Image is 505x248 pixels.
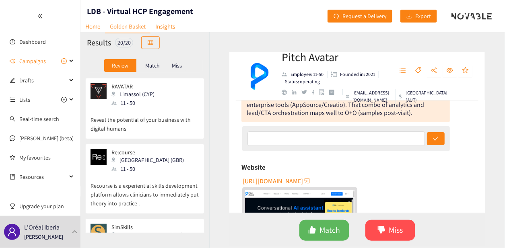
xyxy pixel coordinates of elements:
button: unordered-list [396,64,410,77]
span: double-left [37,13,43,19]
p: Status: operating [285,78,320,85]
button: [URL][DOMAIN_NAME] [243,174,311,187]
span: Export [415,12,431,20]
span: trophy [10,203,15,209]
a: linkedin [292,90,301,95]
span: star [462,67,469,74]
a: crunchbase [329,90,339,95]
li: Employees [282,71,328,78]
a: Golden Basket [105,20,150,33]
p: Re:course [111,149,184,156]
button: eye [443,64,457,77]
p: SimSkills [111,224,183,230]
p: Review [112,62,128,69]
span: eye [447,67,453,74]
img: Snapshot of the company's website [91,83,107,99]
a: My favourites [19,150,74,166]
p: [PERSON_NAME] [24,232,63,241]
button: star [458,64,473,77]
img: Snapshot of the company's website [91,224,107,240]
h1: LDB - Virtual HCP Engagement [87,6,193,17]
span: sound [10,58,15,64]
div: [GEOGRAPHIC_DATA] (GBR) [111,156,189,164]
span: unordered-list [10,97,15,102]
a: Insights [150,20,180,33]
span: plus-circle [61,97,67,102]
button: table [141,36,160,49]
p: RAVATAR [111,83,155,90]
div: 11 - 50 [111,164,189,173]
span: Resources [19,169,67,185]
a: [PERSON_NAME] (beta) [19,135,74,142]
span: Upgrade your plan [19,198,74,214]
p: Founded in: 2021 [340,71,375,78]
span: [URL][DOMAIN_NAME] [243,176,303,186]
span: Campaigns [19,53,46,69]
button: redoRequest a Delivery [328,10,392,23]
a: Real-time search [19,115,59,123]
a: Home [80,20,105,33]
p: Reveal the potential of your business with digital humans [91,107,199,133]
span: table [148,40,153,46]
a: Dashboard [19,38,46,45]
p: Employee: 11-50 [291,71,324,78]
span: Miss [389,224,403,236]
a: facebook [312,90,319,94]
p: [EMAIL_ADDRESS][DOMAIN_NAME] [353,89,392,104]
span: check [433,136,439,142]
a: google maps [319,89,329,95]
span: unordered-list [400,67,406,74]
p: L'Oréal Iberia [24,222,60,232]
h6: Website [241,161,266,173]
div: 11 - 50 [111,98,159,107]
a: website [282,90,292,95]
iframe: Chat Widget [465,209,505,248]
img: Company Logo [243,60,276,92]
span: book [10,174,15,180]
span: download [406,13,412,20]
img: Snapshot of the company's website [91,149,107,165]
div: Limassol (CYP) [111,90,159,98]
span: dislike [377,226,385,235]
button: tag [411,64,426,77]
span: plus-circle [61,58,67,64]
button: check [427,132,445,145]
li: Founded in year [328,71,379,78]
span: user [7,227,17,237]
p: Match [145,62,160,69]
li: Status [282,78,320,85]
h2: Results [87,37,111,48]
span: share-alt [431,67,437,74]
button: downloadExport [400,10,437,23]
span: tag [415,67,422,74]
button: likeMatch [299,220,349,241]
span: Request a Delivery [342,12,386,20]
h2: Pitch Avatar [282,49,390,65]
span: edit [10,78,15,83]
div: For “interactive slide-based” virtual detailing, Pitch Avatar is on point: it turns decks into tw... [241,80,450,122]
span: Match [319,224,340,236]
div: Widget de chat [465,209,505,248]
span: like [308,226,316,235]
span: redo [334,13,339,20]
button: share-alt [427,64,441,77]
div: [GEOGRAPHIC_DATA] (ESP) [111,230,188,239]
div: [GEOGRAPHIC_DATA] (AUT) [399,89,449,104]
span: Drafts [19,72,67,88]
p: Miss [172,62,182,69]
a: twitter [301,90,311,94]
button: dislikeMiss [365,220,415,241]
div: 20 / 20 [115,38,133,47]
span: Lists [19,92,30,108]
p: Recourse is a experiential skills development platform allows clinicians to immediately put theor... [91,173,199,208]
